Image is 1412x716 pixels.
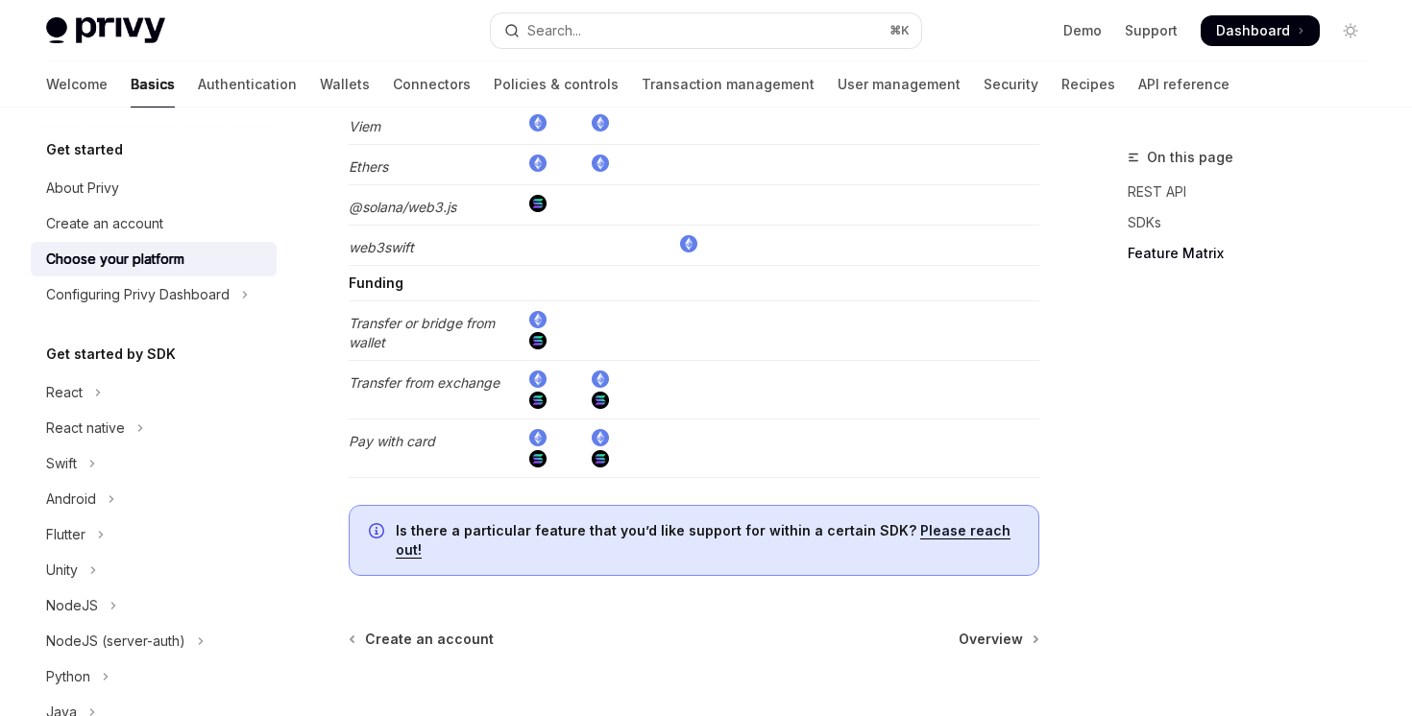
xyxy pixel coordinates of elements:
a: Overview [959,630,1037,649]
button: Toggle Android section [31,482,277,516]
a: Feature Matrix [1128,238,1381,269]
a: Choose your platform [31,242,277,276]
div: NodeJS [46,594,98,617]
div: Python [46,665,90,688]
img: solana.png [592,392,609,409]
a: Connectors [393,61,471,107]
a: Recipes [1061,61,1115,107]
img: ethereum.png [592,429,609,446]
a: Dashboard [1201,15,1320,46]
span: Overview [959,630,1023,649]
a: Basics [131,61,175,107]
h5: Get started by SDK [46,343,176,366]
div: Configuring Privy Dashboard [46,283,230,306]
a: Create an account [351,630,494,649]
a: Demo [1063,21,1102,40]
div: React [46,381,83,404]
button: Open search [491,13,920,48]
a: Support [1125,21,1178,40]
button: Toggle NodeJS (server-auth) section [31,624,277,658]
a: REST API [1128,177,1381,207]
div: React native [46,417,125,440]
button: Toggle dark mode [1335,15,1366,46]
button: Toggle React section [31,375,277,410]
span: ⌘ K [889,23,910,38]
img: solana.png [529,392,547,409]
button: Toggle Flutter section [31,517,277,552]
img: ethereum.png [680,235,697,252]
img: ethereum.png [592,114,609,131]
div: Create an account [46,212,163,235]
img: ethereum.png [529,370,547,388]
div: NodeJS (server-auth) [46,630,185,653]
a: Please reach out! [396,522,1010,559]
a: Policies & controls [494,61,619,107]
em: Viem [349,118,380,134]
img: ethereum.png [529,155,547,172]
h5: Get started [46,138,123,161]
svg: Info [369,523,388,542]
a: Security [984,61,1038,107]
div: Choose your platform [46,248,184,271]
div: Unity [46,559,78,582]
em: Ethers [349,158,388,175]
em: web3swift [349,239,414,255]
a: Transaction management [642,61,815,107]
em: @solana/web3.js [349,199,456,215]
img: ethereum.png [529,429,547,446]
a: Authentication [198,61,297,107]
a: About Privy [31,171,277,205]
img: solana.png [592,450,609,467]
button: Toggle React native section [31,411,277,445]
em: Pay with card [349,433,435,449]
img: ethereum.png [592,155,609,172]
button: Toggle Python section [31,659,277,694]
button: Toggle Unity section [31,553,277,587]
a: Welcome [46,61,108,107]
span: On this page [1147,146,1233,169]
img: light logo [46,17,165,44]
img: ethereum.png [529,311,547,328]
button: Toggle Configuring Privy Dashboard section [31,277,277,312]
img: ethereum.png [592,370,609,388]
em: Transfer or bridge from wallet [349,315,495,350]
img: solana.png [529,195,547,212]
a: User management [838,61,961,107]
strong: Is there a particular feature that you’d like support for within a certain SDK? [396,522,916,538]
button: Toggle NodeJS section [31,588,277,623]
a: Create an account [31,206,277,241]
img: solana.png [529,332,547,349]
span: Create an account [365,630,494,649]
a: API reference [1138,61,1229,107]
span: Dashboard [1216,21,1290,40]
div: Swift [46,452,77,475]
div: About Privy [46,177,119,200]
strong: Funding [349,274,403,291]
div: Search... [527,19,581,42]
div: Flutter [46,523,85,546]
em: Transfer from exchange [349,374,499,391]
a: Wallets [320,61,370,107]
a: SDKs [1128,207,1381,238]
div: Android [46,488,96,511]
img: solana.png [529,450,547,467]
img: ethereum.png [529,114,547,131]
button: Toggle Swift section [31,446,277,481]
